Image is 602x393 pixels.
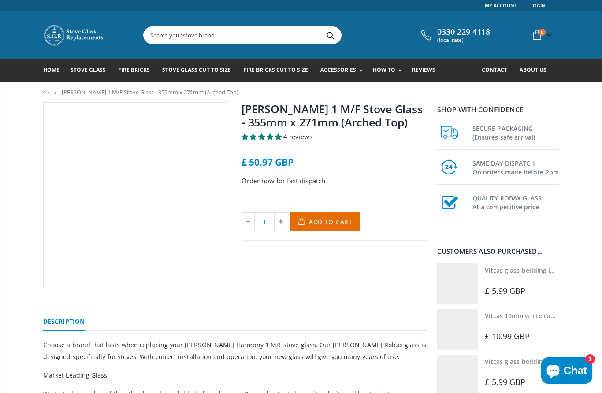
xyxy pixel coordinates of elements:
[472,157,559,177] h3: SAME DAY DISPATCH On orders made before 2pm
[419,27,490,43] a: 0330 229 4118 (local rate)
[485,331,530,341] span: £ 10.99 GBP
[162,66,230,74] span: Stove Glass Cut To Size
[144,27,440,44] input: Search your stove brand...
[320,66,356,74] span: Accessories
[283,132,312,141] span: 4 reviews
[520,59,553,82] a: About us
[437,37,490,43] span: (local rate)
[539,29,546,36] span: 0
[118,66,150,74] span: Fire Bricks
[320,59,367,82] a: Accessories
[320,27,340,44] button: Search
[43,89,50,95] a: Home
[242,156,294,168] span: £ 50.97 GBP
[472,122,559,142] h3: SECURE PACKAGING (Ensures safe arrival)
[242,132,283,141] span: 4.75 stars
[485,285,525,296] span: £ 5.99 GBP
[412,59,442,82] a: Reviews
[118,59,156,82] a: Fire Bricks
[43,341,426,361] span: Choose a brand that lasts when replacing your [PERSON_NAME] Harmony 1 M/F stove glass. Our [PERSO...
[373,59,406,82] a: How To
[242,101,422,130] a: [PERSON_NAME] 1 M/F Stove Glass - 355mm x 271mm (Arched Top)
[482,59,514,82] a: Contact
[309,218,353,226] span: Add to Cart
[43,371,107,379] span: Market Leading Glass
[71,59,112,82] a: Stove Glass
[412,66,435,74] span: Reviews
[437,104,559,115] p: Shop with confidence
[43,66,59,74] span: Home
[71,66,106,74] span: Stove Glass
[539,357,595,386] inbox-online-store-chat: Shopify online store chat
[290,212,360,231] button: Add to Cart
[529,26,553,44] a: 0
[243,66,308,74] span: Fire Bricks Cut To Size
[437,248,559,255] div: Customers also purchased...
[472,192,559,211] h3: QUALITY ROBAX GLASS At a competitive price
[373,66,395,74] span: How To
[62,88,238,96] span: [PERSON_NAME] 1 M/F Stove Glass - 355mm x 271mm (Arched Top)
[43,24,105,46] img: Stove Glass Replacement
[520,66,546,74] span: About us
[242,176,427,186] p: Order now for fast dispatch
[485,377,525,387] span: £ 5.99 GBP
[162,59,237,82] a: Stove Glass Cut To Size
[43,59,66,82] a: Home
[243,59,315,82] a: Fire Bricks Cut To Size
[43,313,85,331] a: Description
[482,66,507,74] span: Contact
[437,27,490,37] span: 0330 229 4118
